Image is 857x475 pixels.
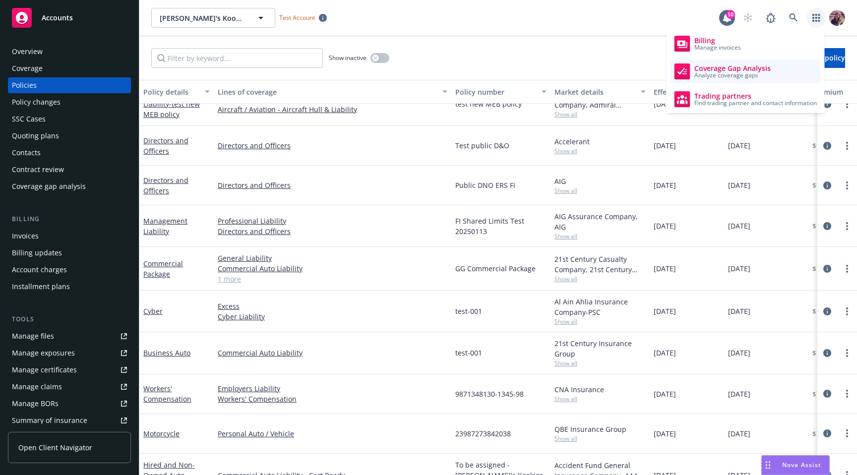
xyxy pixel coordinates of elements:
span: [DATE] [654,428,676,439]
span: Show all [554,110,646,119]
a: Workers' Compensation [143,384,191,404]
span: [DATE] [728,263,750,274]
a: Overview [8,44,131,59]
a: General Liability [218,253,447,263]
div: Overview [12,44,43,59]
a: Directors and Officers [218,140,447,151]
span: [PERSON_NAME]'s Kookies [160,13,245,23]
div: Account charges [12,262,67,278]
span: Show all [554,434,646,443]
span: Show all [554,186,646,195]
a: more [841,388,853,400]
a: Commercial Auto Liability [218,263,447,274]
a: Excess [218,301,447,311]
span: 23987273842038 [455,428,511,439]
span: Test Account [279,13,315,22]
a: Search [784,8,803,28]
a: circleInformation [821,98,833,110]
a: circleInformation [821,305,833,317]
div: Coverage gap analysis [12,178,86,194]
span: Trading partners [694,92,817,100]
span: [DATE] [728,348,750,358]
div: AIG Assurance Company, AIG [554,211,646,232]
span: 9871348130-1345-98 [455,389,524,399]
span: GG Commercial Package [455,263,536,274]
div: Contacts [12,145,41,161]
span: test new MEB policy [455,99,522,109]
div: Accelerant [554,136,646,147]
a: Directors and Officers [143,136,188,156]
a: Personal Auto / Vehicle [218,428,447,439]
span: [DATE] [728,180,750,190]
a: Business Auto [143,348,190,357]
a: Start snowing [738,8,758,28]
span: [DATE] [728,140,750,151]
div: Billing updates [12,245,62,261]
span: Accounts [42,14,73,22]
div: Policy details [143,87,199,97]
a: Report a Bug [761,8,781,28]
a: SSC Cases [8,111,131,127]
span: [DATE] [654,140,676,151]
span: [DATE] [654,180,676,190]
div: CNA Insurance [554,384,646,395]
a: Manage BORs [8,396,131,412]
a: Manage exposures [8,345,131,361]
span: Show all [554,275,646,283]
a: Summary of insurance [8,413,131,428]
span: Billing [694,37,741,45]
button: [PERSON_NAME]'s Kookies [151,8,275,28]
span: [DATE] [654,389,676,399]
a: circleInformation [821,220,833,232]
a: more [841,179,853,191]
a: Coverage Gap Analysis [671,59,821,83]
div: SSC Cases [12,111,46,127]
span: [DATE] [654,221,676,231]
span: Public DNO ERS FI [455,180,515,190]
a: more [841,263,853,275]
a: more [841,427,853,439]
div: Manage certificates [12,362,77,378]
span: [DATE] [654,99,676,109]
div: Effective date [654,87,709,97]
div: Quoting plans [12,128,59,144]
div: QBE Insurance Group [554,424,646,434]
div: Lines of coverage [218,87,436,97]
button: Policy details [139,80,214,104]
a: Coverage gap analysis [8,178,131,194]
span: - test new MEB policy [143,99,200,119]
div: Coverage [12,60,43,76]
a: Cyber [143,306,163,316]
span: test-001 [455,306,482,316]
a: Accounts [8,4,131,32]
div: Summary of insurance [12,413,87,428]
a: 1 more [218,274,447,284]
span: Show inactive [329,54,367,62]
a: circleInformation [821,347,833,359]
a: Airport General Liability [143,89,200,119]
div: Manage exposures [12,345,75,361]
button: Nova Assist [761,455,830,475]
span: Find trading partner and contact information [694,100,817,106]
span: [DATE] [728,389,750,399]
a: Installment plans [8,279,131,295]
a: Directors and Officers [143,176,188,195]
a: Workers' Compensation [218,394,447,404]
div: 21st Century Casualty Company, 21st Century Insurance Group [554,254,646,275]
a: more [841,347,853,359]
div: 10 [726,10,735,19]
a: Contacts [8,145,131,161]
a: Manage certificates [8,362,131,378]
img: photo [829,10,845,26]
a: more [841,220,853,232]
span: [DATE] [654,306,676,316]
a: Manage files [8,328,131,344]
a: Billing [671,32,821,56]
span: Analyze coverage gaps [694,72,771,78]
button: Effective date [650,80,724,104]
span: [DATE] [728,306,750,316]
a: Cyber Liability [218,311,447,322]
a: circleInformation [821,179,833,191]
a: Manage claims [8,379,131,395]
